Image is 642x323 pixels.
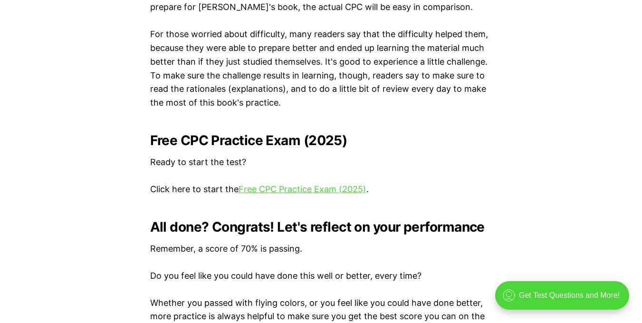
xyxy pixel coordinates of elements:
h2: All done? Congrats! Let's reflect on your performance [150,219,492,235]
p: Remember, a score of 70% is passing. [150,242,492,256]
h2: Free CPC Practice Exam (2025) [150,133,492,148]
p: Ready to start the test? [150,156,492,169]
a: Free CPC Practice Exam (2025) [239,184,366,194]
p: Click here to start the . [150,183,492,196]
p: For those worried about difficulty, many readers say that the difficulty helped them, because the... [150,28,492,110]
iframe: portal-trigger [487,276,642,323]
p: Do you feel like you could have done this well or better, every time? [150,269,492,283]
